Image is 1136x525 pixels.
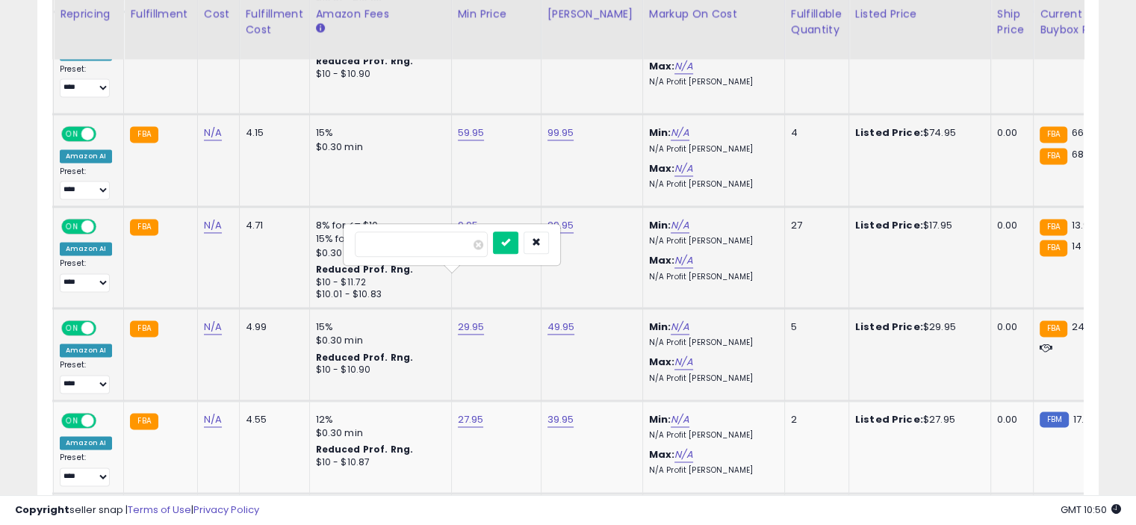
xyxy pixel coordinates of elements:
[1040,411,1069,427] small: FBM
[791,126,837,140] div: 4
[316,426,440,440] div: $0.30 min
[15,503,259,518] div: seller snap | |
[547,6,636,22] div: [PERSON_NAME]
[246,126,298,140] div: 4.15
[671,412,689,427] a: N/A
[60,6,117,22] div: Repricing
[15,503,69,517] strong: Copyright
[316,364,440,376] div: $10 - $10.90
[855,413,979,426] div: $27.95
[671,320,689,335] a: N/A
[547,320,575,335] a: 49.95
[1061,503,1121,517] span: 2025-08-17 10:50 GMT
[649,338,773,348] p: N/A Profit [PERSON_NAME]
[316,246,440,260] div: $0.30 min
[649,6,778,22] div: Markup on Cost
[671,125,689,140] a: N/A
[649,236,773,246] p: N/A Profit [PERSON_NAME]
[1040,320,1067,337] small: FBA
[316,263,414,276] b: Reduced Prof. Rng.
[547,125,574,140] a: 99.95
[63,322,81,335] span: ON
[204,320,222,335] a: N/A
[316,126,440,140] div: 15%
[649,373,773,384] p: N/A Profit [PERSON_NAME]
[246,320,298,334] div: 4.99
[316,443,414,456] b: Reduced Prof. Rng.
[316,140,440,154] div: $0.30 min
[997,6,1027,37] div: Ship Price
[855,6,984,22] div: Listed Price
[855,412,923,426] b: Listed Price:
[60,242,112,255] div: Amazon AI
[649,447,675,462] b: Max:
[204,125,222,140] a: N/A
[1040,148,1067,164] small: FBA
[316,288,440,301] div: $10.01 - $10.83
[128,503,191,517] a: Terms of Use
[855,219,979,232] div: $17.95
[60,360,112,394] div: Preset:
[1040,240,1067,256] small: FBA
[649,125,671,140] b: Min:
[1071,125,1098,140] span: 66.99
[63,128,81,140] span: ON
[458,320,485,335] a: 29.95
[316,22,325,35] small: Amazon Fees.
[674,253,692,268] a: N/A
[458,6,535,22] div: Min Price
[547,412,574,427] a: 39.95
[649,59,675,73] b: Max:
[316,334,440,347] div: $0.30 min
[316,413,440,426] div: 12%
[63,414,81,426] span: ON
[94,414,118,426] span: OFF
[193,503,259,517] a: Privacy Policy
[458,412,484,427] a: 27.95
[1071,218,1095,232] span: 13.99
[316,219,440,232] div: 8% for <= $10
[1071,239,1081,253] span: 14
[130,320,158,337] small: FBA
[63,220,81,233] span: ON
[791,320,837,334] div: 5
[458,125,485,140] a: 59.95
[649,253,675,267] b: Max:
[791,219,837,232] div: 27
[1071,147,1083,161] span: 68
[246,413,298,426] div: 4.55
[94,220,118,233] span: OFF
[60,453,112,486] div: Preset:
[649,412,671,426] b: Min:
[1073,412,1096,426] span: 17.43
[316,351,414,364] b: Reduced Prof. Rng.
[246,6,303,37] div: Fulfillment Cost
[1040,126,1067,143] small: FBA
[458,218,479,233] a: 9.95
[1071,320,1099,334] span: 24.85
[60,64,112,98] div: Preset:
[649,161,675,175] b: Max:
[60,344,112,357] div: Amazon AI
[649,218,671,232] b: Min:
[649,430,773,441] p: N/A Profit [PERSON_NAME]
[674,59,692,74] a: N/A
[674,355,692,370] a: N/A
[204,412,222,427] a: N/A
[855,320,923,334] b: Listed Price:
[60,167,112,200] div: Preset:
[60,149,112,163] div: Amazon AI
[1040,219,1067,235] small: FBA
[316,6,445,22] div: Amazon Fees
[649,144,773,155] p: N/A Profit [PERSON_NAME]
[316,55,414,67] b: Reduced Prof. Rng.
[130,219,158,235] small: FBA
[130,413,158,429] small: FBA
[997,320,1022,334] div: 0.00
[204,218,222,233] a: N/A
[316,276,440,289] div: $10 - $11.72
[649,465,773,476] p: N/A Profit [PERSON_NAME]
[674,447,692,462] a: N/A
[997,219,1022,232] div: 0.00
[60,436,112,450] div: Amazon AI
